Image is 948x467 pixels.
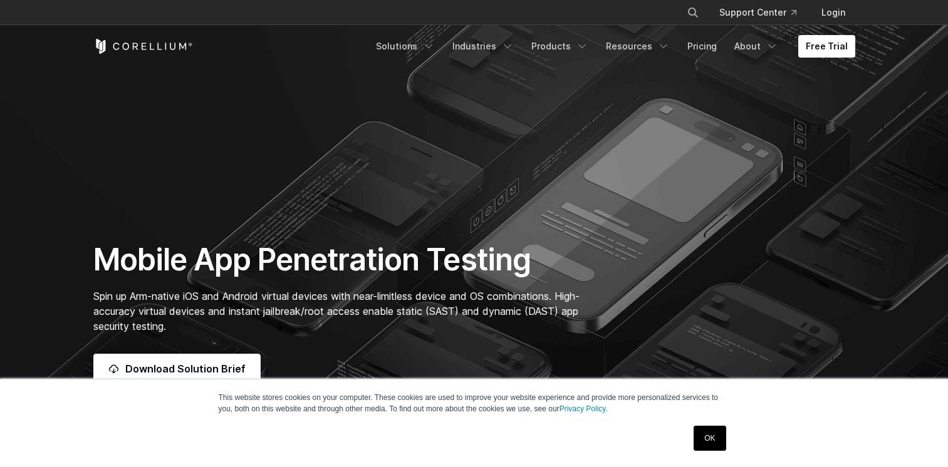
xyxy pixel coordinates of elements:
[368,35,855,58] div: Navigation Menu
[811,1,855,24] a: Login
[125,361,246,376] span: Download Solution Brief
[709,1,806,24] a: Support Center
[682,1,704,24] button: Search
[368,35,442,58] a: Solutions
[672,1,855,24] div: Navigation Menu
[445,35,521,58] a: Industries
[219,392,730,414] p: This website stores cookies on your computer. These cookies are used to improve your website expe...
[93,354,261,384] a: Download Solution Brief
[93,241,593,279] h1: Mobile App Penetration Testing
[727,35,786,58] a: About
[598,35,677,58] a: Resources
[680,35,724,58] a: Pricing
[798,35,855,58] a: Free Trial
[93,290,580,332] span: Spin up Arm-native iOS and Android virtual devices with near-limitless device and OS combinations...
[93,39,193,54] a: Corellium Home
[560,404,608,413] a: Privacy Policy.
[694,426,726,451] a: OK
[524,35,596,58] a: Products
